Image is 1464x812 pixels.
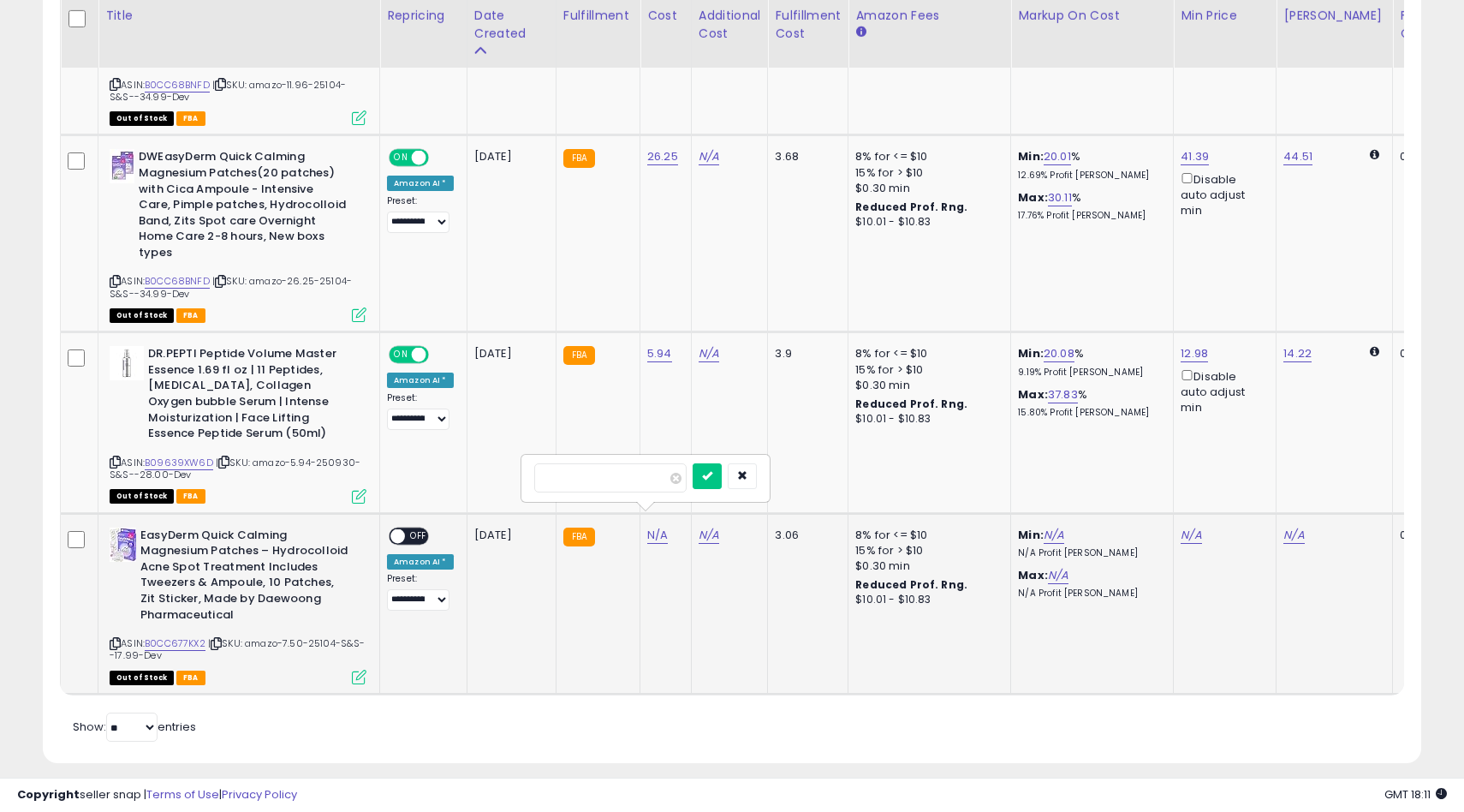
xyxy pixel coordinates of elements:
div: Fulfillable Quantity [1400,7,1459,43]
p: N/A Profit [PERSON_NAME] [1018,588,1160,600]
a: N/A [699,148,719,165]
div: Disable auto adjust min [1181,170,1263,219]
b: Min: [1018,148,1044,164]
div: 8% for <= $10 [855,528,997,543]
span: OFF [426,151,454,165]
p: 12.69% Profit [PERSON_NAME] [1018,170,1160,182]
a: 14.22 [1283,345,1312,362]
span: All listings that are currently out of stock and unavailable for purchase on Amazon [110,111,174,126]
div: Amazon AI * [387,554,454,570]
div: $0.30 min [855,378,997,393]
div: Additional Cost [699,7,761,43]
div: Amazon Fees [855,7,1003,25]
div: $10.01 - $10.83 [855,593,997,607]
a: 12.98 [1181,345,1208,362]
div: Cost [647,7,684,25]
a: B0CC677KX2 [145,636,205,651]
p: 17.76% Profit [PERSON_NAME] [1018,210,1160,222]
a: N/A [647,527,668,544]
a: Terms of Use [146,786,219,803]
div: Preset: [387,392,454,431]
strong: Copyright [17,786,80,803]
div: % [1018,149,1160,181]
span: | SKU: amazo-7.50-25104-S&S--17.99-Dev [110,636,366,662]
span: | SKU: amazo-5.94-250930-S&S--28.00-Dev [110,456,360,481]
p: 9.19% Profit [PERSON_NAME] [1018,367,1160,379]
img: 41Y3gWSrIYL._SL40_.jpg [110,149,134,183]
div: ASIN: [110,346,366,501]
div: 0 [1400,528,1453,543]
div: Fulfillment Cost [775,7,841,43]
div: Markup on Cost [1018,7,1166,25]
b: DWEasyDerm Quick Calming Magnesium Patches(20 patches) with Cica Ampoule - Intensive Care, Pimple... [139,149,347,265]
span: All listings that are currently out of stock and unavailable for purchase on Amazon [110,308,174,323]
div: Fulfillment [563,7,633,25]
div: Repricing [387,7,460,25]
div: $0.30 min [855,181,997,196]
a: N/A [699,527,719,544]
b: Min: [1018,345,1044,361]
span: All listings that are currently out of stock and unavailable for purchase on Amazon [110,489,174,504]
div: seller snap | | [17,787,297,803]
div: Title [105,7,372,25]
a: N/A [1044,527,1064,544]
div: % [1018,387,1160,419]
span: OFF [405,528,432,543]
div: 15% for > $10 [855,362,997,378]
div: 15% for > $10 [855,543,997,558]
span: ON [390,348,412,362]
span: FBA [176,489,205,504]
div: % [1018,346,1160,378]
div: % [1018,190,1160,222]
span: | SKU: amazo-26.25-25104-S&S--34.99-Dev [110,274,352,300]
small: FBA [563,149,595,168]
span: 2025-10-6 18:11 GMT [1384,786,1447,803]
span: FBA [176,111,205,126]
div: 3.06 [775,528,835,543]
div: [PERSON_NAME] [1283,7,1385,25]
div: [DATE] [474,346,543,361]
a: Privacy Policy [222,786,297,803]
div: $10.01 - $10.83 [855,215,997,230]
span: Show: entries [73,719,196,735]
i: Calculated using Dynamic Max Price. [1370,346,1379,357]
div: 15% for > $10 [855,165,997,181]
a: 44.51 [1283,148,1312,165]
div: Preset: [387,195,454,234]
span: All listings that are currently out of stock and unavailable for purchase on Amazon [110,671,174,685]
div: [DATE] [474,149,543,164]
a: 30.11 [1048,189,1072,206]
a: 41.39 [1181,148,1209,165]
span: OFF [426,348,454,362]
a: B0CC68BNFD [145,274,210,289]
b: Reduced Prof. Rng. [855,200,967,214]
div: ASIN: [110,528,366,683]
span: FBA [176,308,205,323]
b: Max: [1018,567,1048,583]
div: Amazon AI * [387,373,454,388]
div: 8% for <= $10 [855,346,997,361]
div: Min Price [1181,7,1269,25]
i: Calculated using Dynamic Max Price. [1370,149,1379,160]
b: Max: [1018,386,1048,403]
span: FBA [176,671,205,685]
b: Reduced Prof. Rng. [855,577,967,592]
a: N/A [1181,527,1201,544]
span: | SKU: amazo-11.96-25104-S&S--34.99-Dev [110,78,346,104]
b: DR.PEPTI Peptide Volume Master Essence 1.69 fl oz | 11 Peptides, [MEDICAL_DATA], Collagen Oxygen ... [148,346,356,445]
a: 20.08 [1044,345,1074,362]
div: Date Created [474,7,549,43]
div: ASIN: [110,149,366,320]
small: Amazon Fees. [855,25,866,40]
div: 3.68 [775,149,835,164]
a: 5.94 [647,345,672,362]
img: 41Sk-3V3lSL._SL40_.jpg [110,528,136,562]
a: 37.83 [1048,386,1078,403]
div: 8% for <= $10 [855,149,997,164]
p: 15.80% Profit [PERSON_NAME] [1018,407,1160,419]
span: ON [390,151,412,165]
img: 212vUxAxM+L._SL40_.jpg [110,346,144,380]
div: $10.01 - $10.83 [855,412,997,427]
b: Reduced Prof. Rng. [855,397,967,411]
small: FBA [563,528,595,546]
